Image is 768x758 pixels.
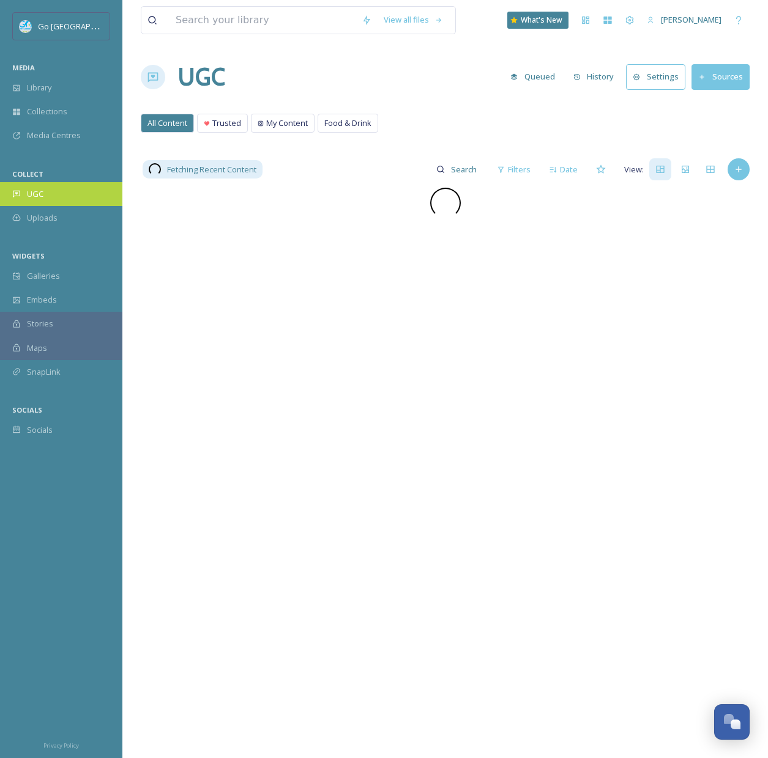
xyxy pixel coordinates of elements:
a: History [567,65,627,89]
span: Collections [27,106,67,117]
span: Media Centres [27,130,81,141]
span: My Content [266,117,308,129]
span: Library [27,82,51,94]
button: Settings [626,64,685,89]
button: Open Chat [714,704,750,740]
span: Stories [27,318,53,329]
span: Embeds [27,294,57,306]
span: WIDGETS [12,251,45,260]
button: Queued [504,65,561,89]
span: All Content [147,117,187,129]
a: [PERSON_NAME] [641,8,728,32]
input: Search your library [170,7,356,34]
a: UGC [177,59,225,95]
span: Go [GEOGRAPHIC_DATA] [38,20,129,32]
span: Uploads [27,212,58,224]
a: Settings [626,64,692,89]
span: View: [624,164,644,175]
span: Food & Drink [324,117,371,129]
a: Privacy Policy [43,737,79,752]
span: UGC [27,188,43,200]
a: View all files [378,8,449,32]
input: Search [445,157,485,182]
a: What's New [507,12,569,29]
span: SOCIALS [12,405,42,414]
span: Socials [27,424,53,436]
span: [PERSON_NAME] [661,14,721,25]
a: Queued [504,65,567,89]
button: Sources [692,64,750,89]
span: Fetching Recent Content [167,164,256,175]
span: MEDIA [12,63,35,72]
span: COLLECT [12,169,43,178]
span: Trusted [212,117,241,129]
span: SnapLink [27,366,61,378]
button: History [567,65,621,89]
span: Filters [508,164,531,175]
span: Galleries [27,270,60,282]
img: GoGreatLogo_MISkies_RegionalTrails%20%281%29.png [20,20,32,32]
span: Privacy Policy [43,741,79,749]
span: Maps [27,342,47,354]
span: Date [560,164,578,175]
